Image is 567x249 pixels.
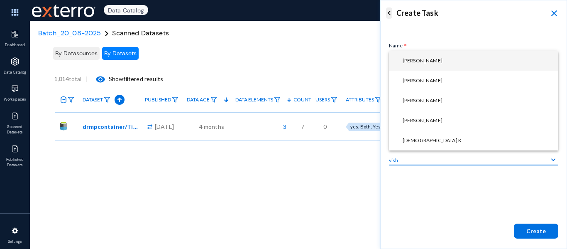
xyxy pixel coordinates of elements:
span: Settings [2,239,29,245]
span: [PERSON_NAME] [396,111,552,131]
span: Dashboard [2,42,29,48]
span: By Datasources [55,49,98,57]
img: icon-filter.svg [172,97,178,103]
img: icon-applications.svg [11,57,19,66]
img: icon-filter.svg [331,97,337,103]
img: exterro-work-mark.svg [32,4,95,17]
span: Published Datasets [2,157,29,168]
mat-icon: visibility [95,74,105,84]
span: Data Age [187,97,210,103]
span: Data Catalog [2,70,29,76]
span: drmpcontainer/Ticket_txtDocument.txt [83,122,139,131]
a: Attributes [342,93,386,107]
span: Scanned Datasets [112,29,169,37]
img: icon-published.svg [11,145,19,153]
span: [PERSON_NAME] [396,91,552,111]
span: total [54,75,86,82]
a: Batch_20_08-2025 [38,29,101,37]
span: 7 [301,122,304,131]
span: Count [293,97,311,103]
img: icon-filter.svg [274,97,281,103]
span: [DEMOGRAPHIC_DATA] K [396,131,552,150]
span: Show filtered results [88,75,163,82]
img: icon-workspace.svg [11,84,19,93]
a: Data Age [183,93,221,107]
img: icon-dashboard.svg [11,30,19,38]
b: 1,014 [54,75,69,82]
span: Workspaces [2,97,29,103]
a: Dataset [78,93,115,107]
img: icon-published.svg [11,112,19,120]
span: Scanned Datasets [2,124,29,136]
span: Exterro [30,2,94,19]
span: Data Catalog [104,5,148,15]
span: [PERSON_NAME] [396,51,552,71]
span: [PERSON_NAME] [396,71,552,91]
span: yes, Both, Yes [350,124,381,129]
span: Attributes [346,97,374,103]
img: icon-filter.svg [104,97,110,103]
span: Published [145,97,171,103]
img: icon-settings.svg [11,227,19,235]
span: By Datasets [104,49,137,57]
a: Users [311,93,342,107]
span: 3 [279,122,286,131]
span: Dataset [83,97,103,103]
img: azurestorage.svg [59,122,68,131]
button: By Datasets [102,47,139,60]
button: By Datasources [53,47,100,60]
span: [DATE] [155,122,174,131]
span: 0 [323,122,327,131]
span: | [86,75,88,82]
span: Users [315,97,330,103]
img: app launcher [2,3,27,21]
img: icon-filter.svg [210,97,217,103]
img: icon-filter.svg [375,97,381,103]
a: Published [141,93,183,107]
span: Data Elements [235,97,273,103]
a: Data Elements [231,93,285,107]
span: 4 months [199,122,224,131]
img: icon-filter.svg [68,97,74,103]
